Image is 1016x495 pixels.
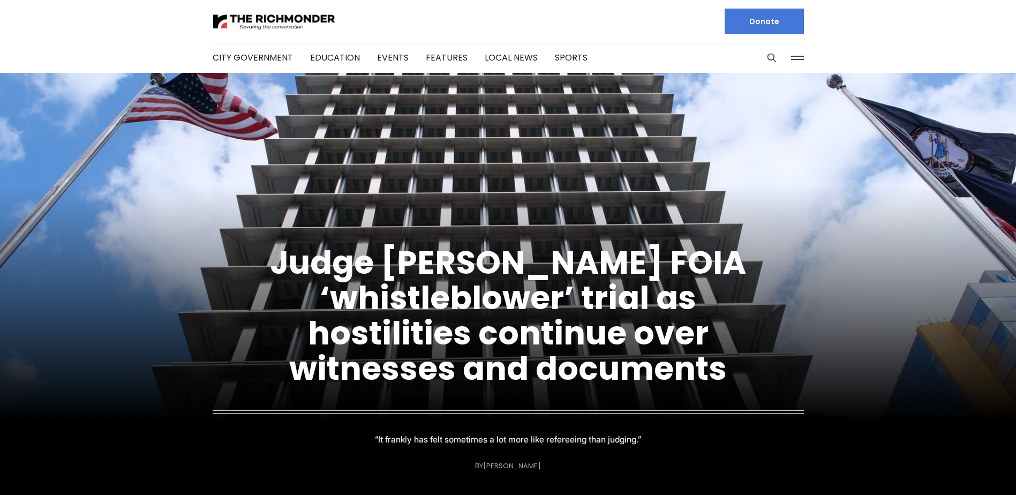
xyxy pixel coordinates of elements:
a: Donate [725,9,804,34]
a: Judge [PERSON_NAME] FOIA ‘whistleblower’ trial as hostilities continue over witnesses and documents [270,240,746,391]
button: Search this site [764,50,780,66]
a: Sports [555,51,588,64]
a: Events [377,51,409,64]
img: The Richmonder [213,12,336,31]
a: [PERSON_NAME] [483,461,541,471]
a: City Government [213,51,293,64]
a: Features [426,51,468,64]
a: Local News [485,51,538,64]
div: By [475,462,541,470]
a: Education [310,51,360,64]
p: “It frankly has felt sometimes a lot more like refereeing than judging.” [375,432,641,447]
iframe: portal-trigger [925,442,1016,495]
